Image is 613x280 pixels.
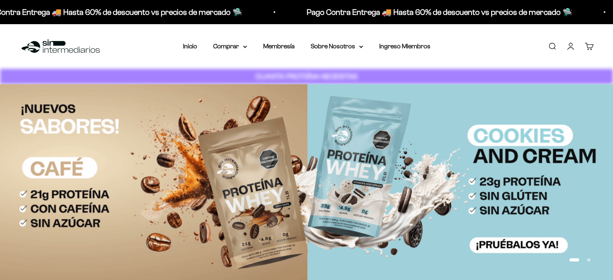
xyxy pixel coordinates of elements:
[256,72,357,81] strong: CUANTA PROTEÍNA NECESITAS
[311,41,363,52] summary: Sobre Nosotros
[379,43,430,50] a: Ingreso Miembros
[307,6,572,19] p: Pago Contra Entrega 🚚 Hasta 60% de descuento vs precios de mercado 🛸
[213,41,247,52] summary: Comprar
[263,43,295,50] a: Membresía
[183,43,197,50] a: Inicio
